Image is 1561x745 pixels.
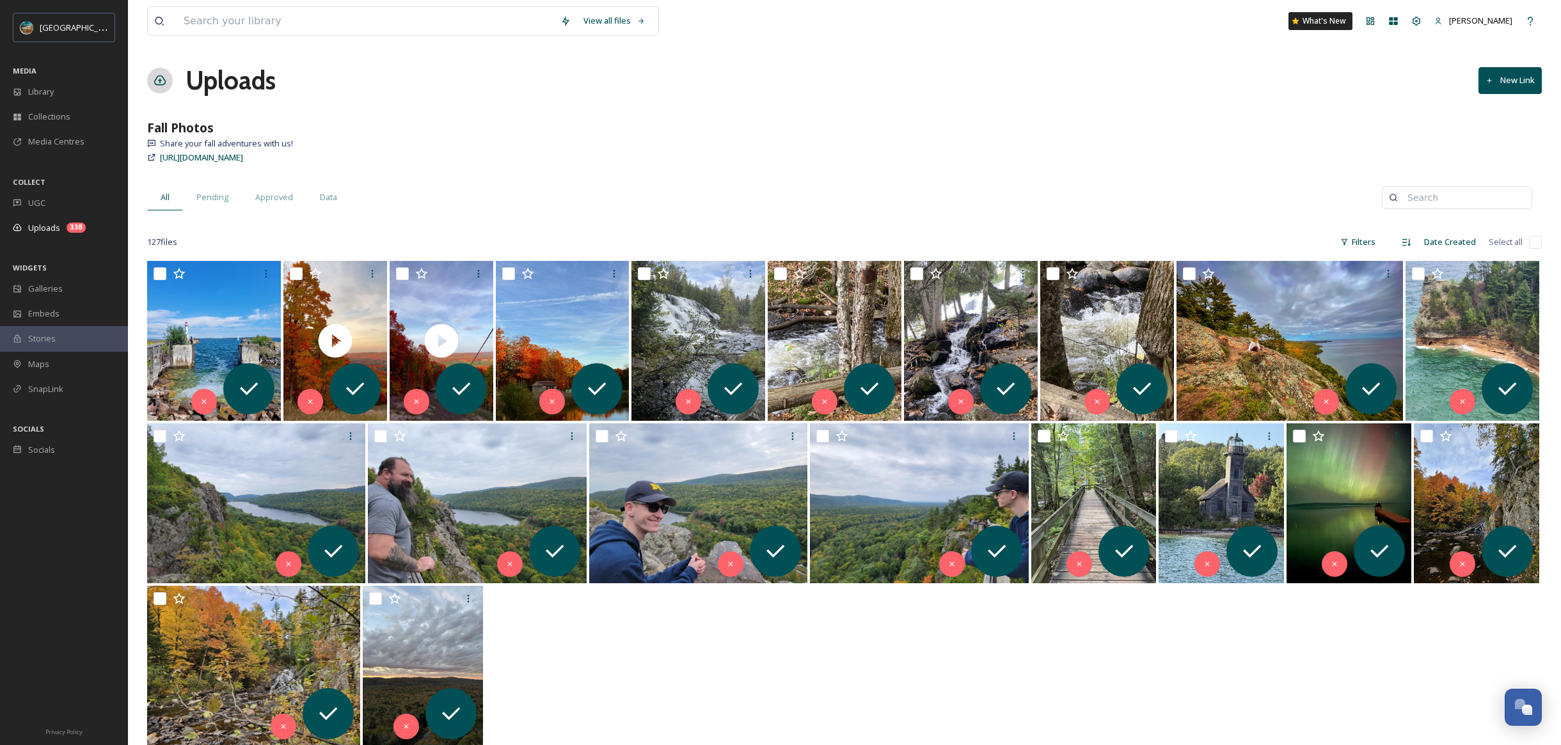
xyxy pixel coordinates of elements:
input: Search [1401,185,1525,210]
div: 338 [67,223,86,233]
span: Pending [196,191,228,203]
span: Privacy Policy [45,728,83,736]
span: Maps [28,358,49,370]
span: WIDGETS [13,263,47,272]
img: ext_1759948277.878592_Sadelke@yahoo.com-IMG_3537.jpeg [904,261,1038,421]
span: Library [28,86,54,98]
button: New Link [1478,67,1542,93]
a: Privacy Policy [45,723,83,739]
span: Collections [28,111,70,123]
img: thumbnail [283,261,387,421]
img: ext_1759916761.929572_521lsellers@gmail.com-IMG_0072.jpeg [1159,423,1284,583]
img: ext_1759941250.0531_rachel.spear@rocketmail.com-IMG_3264.jpeg [1177,261,1404,421]
img: ext_1759923752.381155_vern6791@hotmail.com-20250913_102812.jpg [810,423,1028,583]
span: Media Centres [28,136,84,148]
img: ext_1759917014.290832_521lsellers@gmail.com-IMG_9985.jpeg [1031,423,1157,583]
a: Uploads [186,61,276,100]
strong: Fall Photos [147,119,214,136]
a: [PERSON_NAME] [1428,8,1519,33]
span: Share your fall adventures with us! [160,137,293,150]
a: [URL][DOMAIN_NAME] [160,150,243,165]
span: SnapLink [28,383,63,395]
span: SOCIALS [13,424,44,434]
img: ext_1759895159.847898_ti3vomy3h@yahoo.com.com-inbound5922863924245042911.jpg [1414,423,1539,583]
img: ext_1759916760.145961_521lsellers@gmail.com-IMG_0365.jpeg [1287,423,1412,583]
span: Data [320,191,337,203]
span: All [161,191,170,203]
img: thumbnail [390,261,493,421]
img: Snapsea%20Profile.jpg [20,21,33,34]
span: Select all [1489,236,1523,248]
div: Date Created [1418,230,1482,255]
span: [PERSON_NAME] [1449,15,1512,26]
span: Galleries [28,283,63,295]
span: Uploads [28,222,60,234]
span: [GEOGRAPHIC_DATA][US_STATE] [40,21,164,33]
span: UGC [28,197,45,209]
img: ext_1759948277.878746_Sadelke@yahoo.com-IMG_3535.jpeg [1040,261,1174,421]
img: ext_1759948392.176638_Sadelke@yahoo.com-IMG_3533.jpeg [631,261,765,421]
a: What's New [1288,12,1352,30]
span: Embeds [28,308,59,320]
div: Filters [1334,230,1382,255]
img: ext_1759923753.948418_vern6791@hotmail.com-20250913_102916.jpg [589,423,807,583]
img: ext_1759923756.314424_vern6791@hotmail.com-20250913_102803.jpg [368,423,586,583]
span: COLLECT [13,177,45,187]
button: Open Chat [1505,689,1542,726]
img: ext_1759949704.453624_syedbfaizaan@gmail.com-IMG_6578.jpeg [496,261,630,421]
img: ext_1759948392.152586_Sadelke@yahoo.com-IMG_3534.jpeg [768,261,901,421]
span: 127 file s [147,236,177,248]
img: ext_1759927410.434934_Nataliesapelak@hotmail.com-inbound1639746582381546085.jpg [1406,261,1539,421]
a: View all files [577,8,652,33]
img: ext_1759923757.152666_vern6791@hotmail.com-20250913_102515.jpg [147,423,365,583]
span: [URL][DOMAIN_NAME] [160,152,243,163]
span: Socials [28,444,55,456]
img: ext_1759953140.899396_mara.schoenborn@gmail.com-20220814_142817.jpg [147,261,281,421]
span: Approved [255,191,293,203]
span: MEDIA [13,66,36,75]
span: Stories [28,333,56,345]
input: Search your library [177,7,554,35]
